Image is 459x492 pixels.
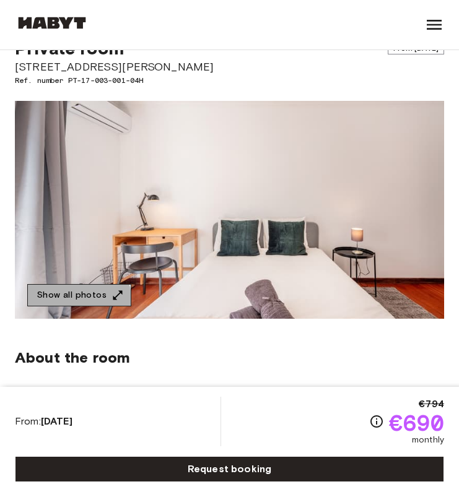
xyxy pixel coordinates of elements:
[15,415,72,428] span: From:
[15,348,444,367] span: About the room
[27,284,131,307] button: Show all photos
[389,412,444,434] span: €690
[15,59,444,75] span: [STREET_ADDRESS][PERSON_NAME]
[15,456,444,482] a: Request booking
[15,17,89,29] img: Habyt
[15,75,444,86] span: Ref. number PT-17-003-001-04H
[15,101,444,319] img: Marketing picture of unit PT-17-003-001-04H
[41,415,72,427] b: [DATE]
[412,434,444,446] span: monthly
[369,414,384,429] svg: Check cost overview for full price breakdown. Please note that discounts apply to new joiners onl...
[419,397,444,412] span: €794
